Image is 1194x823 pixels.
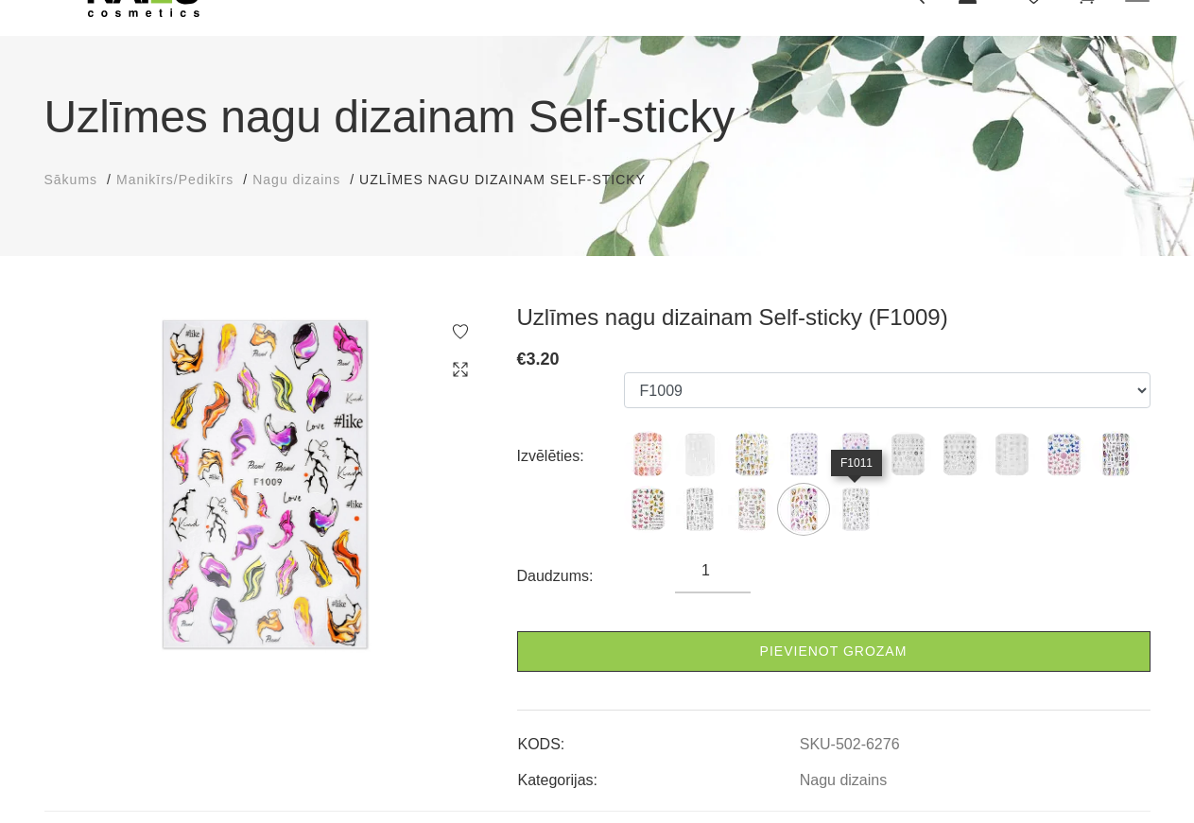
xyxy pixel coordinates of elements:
[780,431,827,478] img: ...
[517,350,527,369] span: €
[252,170,340,190] a: Nagu dizains
[884,431,931,478] img: ...
[800,772,888,789] a: Nagu dizains
[800,736,900,753] a: SKU-502-6276
[624,486,671,533] img: ...
[780,486,827,533] img: ...
[728,431,775,478] img: ...
[676,486,723,533] img: ...
[359,170,665,190] li: Uzlīmes nagu dizainam Self-sticky
[44,172,98,187] span: Sākums
[517,441,624,472] div: Izvēlēties:
[728,486,775,533] img: ...
[44,83,1151,151] h1: Uzlīmes nagu dizainam Self-sticky
[116,172,234,187] span: Manikīrs/Pedikīrs
[116,170,234,190] a: Manikīrs/Pedikīrs
[1040,431,1087,478] img: ...
[517,756,799,792] td: Kategorijas:
[988,431,1035,478] img: ...
[517,720,799,756] td: KODS:
[1092,431,1139,478] img: ...
[517,561,676,592] div: Daudzums:
[624,431,671,478] img: ...
[517,631,1151,672] a: Pievienot grozam
[252,172,340,187] span: Nagu dizains
[936,431,983,478] img: ...
[832,431,879,478] img: ...
[44,170,98,190] a: Sākums
[44,303,489,668] img: Uzlīmes nagu dizainam Self-sticky
[832,486,879,533] img: ...
[527,350,560,369] span: 3.20
[517,303,1151,332] h3: Uzlīmes nagu dizainam Self-sticky (F1009)
[676,431,723,478] img: ...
